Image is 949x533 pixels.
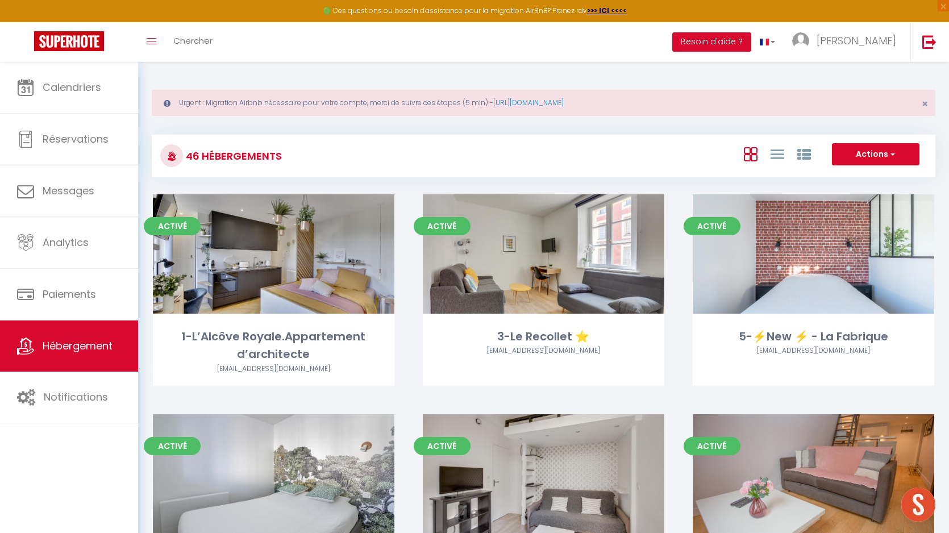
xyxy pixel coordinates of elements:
[43,132,109,146] span: Réservations
[784,22,910,62] a: ... [PERSON_NAME]
[423,328,664,345] div: 3-Le Recollet ⭐️
[817,34,896,48] span: [PERSON_NAME]
[693,345,934,356] div: Airbnb
[43,80,101,94] span: Calendriers
[153,364,394,374] div: Airbnb
[183,143,282,169] h3: 46 Hébergements
[153,328,394,364] div: 1-L’Alcôve Royale.Appartement d’architecte
[744,144,757,163] a: Vue en Box
[414,437,471,455] span: Activé
[684,437,740,455] span: Activé
[144,217,201,235] span: Activé
[684,217,740,235] span: Activé
[165,22,221,62] a: Chercher
[832,143,919,166] button: Actions
[922,97,928,111] span: ×
[693,328,934,345] div: 5-⚡️New ⚡️ - La Fabrique
[587,6,627,15] a: >>> ICI <<<<
[423,345,664,356] div: Airbnb
[922,99,928,109] button: Close
[43,235,89,249] span: Analytics
[493,98,564,107] a: [URL][DOMAIN_NAME]
[901,488,935,522] div: Ouvrir le chat
[44,390,108,404] span: Notifications
[43,287,96,301] span: Paiements
[43,184,94,198] span: Messages
[173,35,213,47] span: Chercher
[771,144,784,163] a: Vue en Liste
[792,32,809,49] img: ...
[797,144,811,163] a: Vue par Groupe
[43,339,113,353] span: Hébergement
[922,35,936,49] img: logout
[152,90,935,116] div: Urgent : Migration Airbnb nécessaire pour votre compte, merci de suivre ces étapes (5 min) -
[414,217,471,235] span: Activé
[34,31,104,51] img: Super Booking
[144,437,201,455] span: Activé
[672,32,751,52] button: Besoin d'aide ?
